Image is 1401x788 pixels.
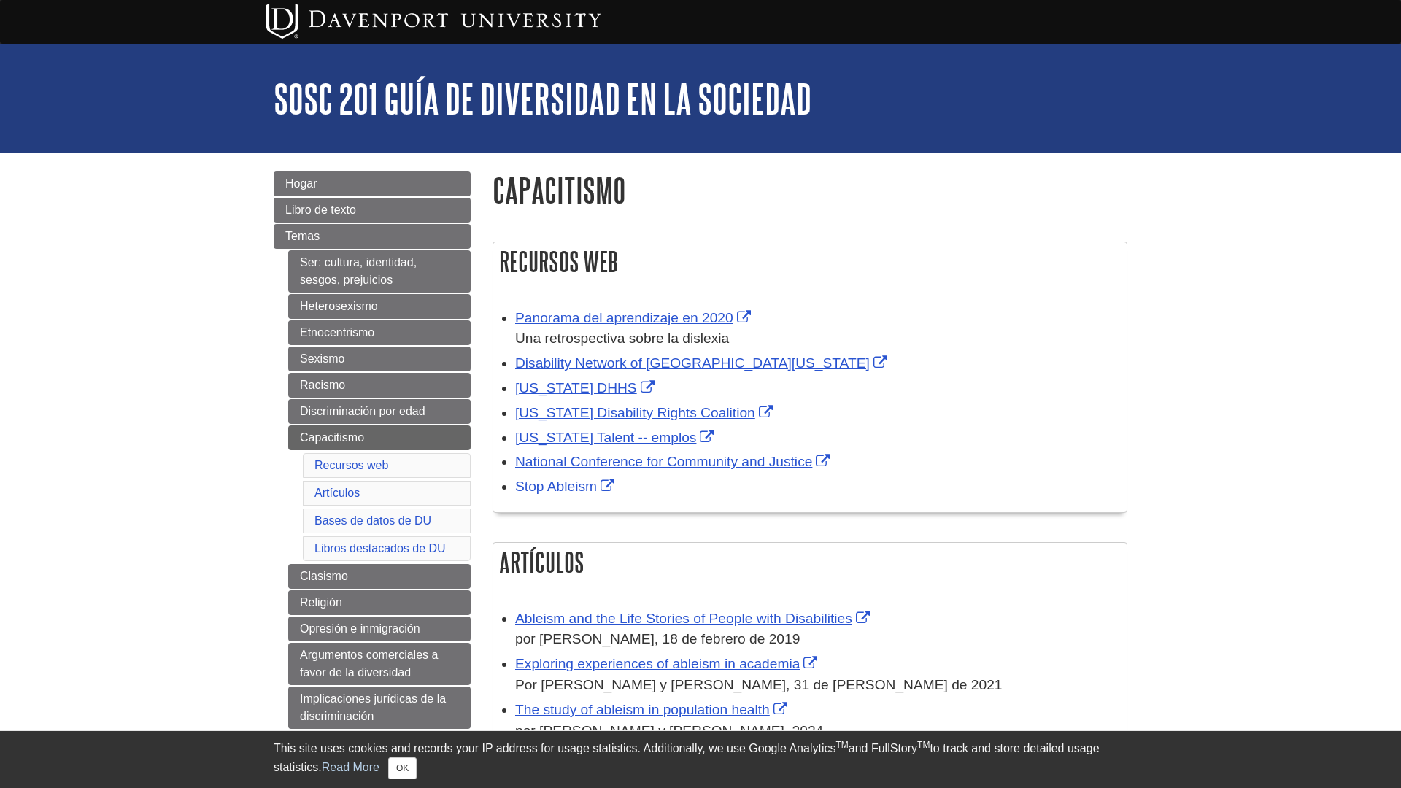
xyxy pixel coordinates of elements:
sup: TM [917,740,930,750]
a: Link opens in new window [515,405,776,420]
a: Hogar [274,171,471,196]
a: Bases de datos de DU [314,514,431,527]
a: Argumentos comerciales a favor de la diversidad [288,643,471,685]
span: Temas [285,230,320,242]
a: Link opens in new window [515,430,717,445]
a: Link opens in new window [515,454,833,469]
a: Opresión e inmigración [288,617,471,641]
div: por [PERSON_NAME], 18 de febrero de 2019 [515,629,1119,650]
a: Link opens in new window [515,611,873,626]
a: Link opens in new window [515,702,791,717]
a: Religión [288,590,471,615]
img: Davenport University [266,4,601,39]
a: Link opens in new window [515,656,821,671]
a: Sexismo [288,347,471,371]
a: Capacitismo [288,425,471,450]
span: Hogar [285,177,317,190]
h2: Recursos web [493,242,1127,281]
h1: Capacitismo [493,171,1127,209]
a: Link opens in new window [515,479,618,494]
a: SOSC 201 Guía de Diversidad en la Sociedad [274,76,811,121]
a: Read More [322,761,379,773]
a: Link opens in new window [515,310,754,325]
a: Libros destacados de DU [314,542,446,555]
a: Implicaciones jurídicas de la discriminación [288,687,471,729]
button: Close [388,757,417,779]
a: Recursos web [314,459,388,471]
a: Artículos [314,487,360,499]
a: Clasismo [288,564,471,589]
span: Libro de texto [285,204,356,216]
div: Por [PERSON_NAME] y [PERSON_NAME], 31 de [PERSON_NAME] de 2021 [515,675,1119,696]
div: This site uses cookies and records your IP address for usage statistics. Additionally, we use Goo... [274,740,1127,779]
sup: TM [835,740,848,750]
div: por [PERSON_NAME] y [PERSON_NAME], 2024 [515,721,1119,742]
a: Libro de texto [274,198,471,223]
a: Ser: cultura, identidad, sesgos, prejuicios [288,250,471,293]
a: Racismo [288,373,471,398]
h2: Artículos [493,543,1127,582]
div: Una retrospectiva sobre la dislexia [515,328,1119,349]
a: Temas [274,224,471,249]
a: Link opens in new window [515,380,658,395]
a: Discriminación por edad [288,399,471,424]
a: Etnocentrismo [288,320,471,345]
a: Heterosexismo [288,294,471,319]
a: Link opens in new window [515,355,891,371]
